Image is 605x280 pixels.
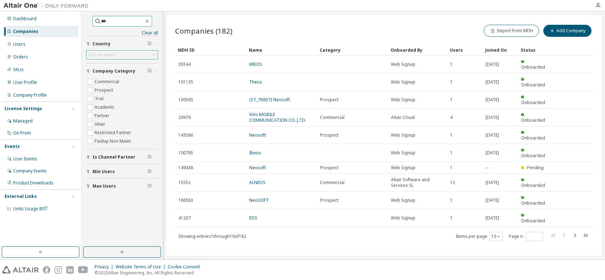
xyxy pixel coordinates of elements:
div: MDH ID [178,44,243,56]
span: Onboarded [521,64,545,70]
div: SKUs [13,67,24,73]
span: Company Category [93,68,135,74]
div: Onboarded By [391,44,444,56]
span: [DATE] [486,62,499,67]
span: 1 [450,198,453,203]
div: Privacy [95,264,116,270]
div: On Prem [13,130,31,136]
span: Clear filter [147,41,152,47]
span: 130565 [178,97,193,103]
div: Category [320,44,385,56]
span: 20979 [178,115,191,120]
span: Onboarded [521,153,545,159]
div: External Links [5,194,37,199]
a: NeoSOFT [249,197,269,203]
div: License Settings [5,106,42,112]
span: Items per page [456,232,503,241]
span: Pending [527,165,544,171]
div: Status [521,44,550,56]
div: Companies [13,29,38,34]
div: Product Downloads [13,180,54,186]
a: EOS [249,215,257,221]
span: Altair Cloud [391,115,415,120]
a: Ibeos [249,150,261,156]
div: Users [450,44,480,56]
span: Clear filter [147,68,152,74]
span: 4 [450,115,453,120]
img: instagram.svg [55,266,62,274]
label: Commercial [95,78,121,86]
div: Dashboard [13,16,37,22]
span: Web Signup [391,97,415,103]
span: 101135 [178,79,193,85]
span: Commercial [320,115,344,120]
img: linkedin.svg [66,266,74,274]
span: 1 [450,132,453,138]
span: 1 [450,150,453,156]
span: 12 [450,180,455,185]
span: Onboarded [521,117,545,123]
span: Onboarded [521,99,545,105]
span: 1 [450,62,453,67]
span: [DATE] [486,198,499,203]
span: Web Signup [391,150,415,156]
img: facebook.svg [43,266,50,274]
img: youtube.svg [78,266,88,274]
span: 15552 [178,180,191,185]
img: altair_logo.svg [2,266,39,274]
button: Is Channel Partner [86,149,158,165]
div: Company Events [13,168,47,174]
span: Companies (182) [175,26,233,36]
span: 1 [450,97,453,103]
div: Name [249,44,314,56]
div: Users [13,41,26,47]
span: Web Signup [391,198,415,203]
a: ALNEOS [249,179,265,185]
span: Max Users [93,183,116,189]
div: Orders [13,54,28,60]
span: [DATE] [486,215,499,221]
div: Joined On [485,44,515,56]
span: [DATE] [486,79,499,85]
a: Neosoft [249,165,266,171]
img: Altair One [4,2,92,9]
span: Prospect [320,198,338,203]
span: 35544 [178,62,191,67]
span: -- [486,165,488,171]
button: Add Company [543,25,592,37]
label: Restricted Partner [95,128,133,137]
button: 10 [491,234,501,239]
div: Cookie Consent [168,264,204,270]
label: Prospect [95,86,114,95]
span: 1 [450,165,453,171]
div: User Events [13,156,37,162]
span: Onboarded [521,135,545,141]
a: Theos [249,79,262,85]
label: Partner [95,112,111,120]
span: Is Channel Partner [93,154,135,160]
span: 41207 [178,215,191,221]
div: Click to select [86,51,158,59]
span: 149438 [178,165,193,171]
div: Website Terms of Use [116,264,168,270]
span: 1 [450,215,453,221]
label: Academic [95,103,116,112]
span: Prospect [320,97,338,103]
span: Web Signup [391,215,415,221]
label: Altair [95,120,107,128]
span: [DATE] [486,132,499,138]
span: Web Signup [391,165,415,171]
div: Company Profile [13,92,47,98]
div: Events [5,144,20,149]
span: Web Signup [391,62,415,67]
button: Company Category [86,63,158,79]
span: 1 [450,79,453,85]
span: 143586 [178,132,193,138]
span: Onboarded [521,82,545,88]
a: Neosoft [249,132,266,138]
div: Click to select [88,52,116,58]
div: User Profile [13,80,37,85]
span: Min Users [93,169,115,175]
span: [DATE] [486,97,499,103]
span: Commercial [320,180,344,185]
